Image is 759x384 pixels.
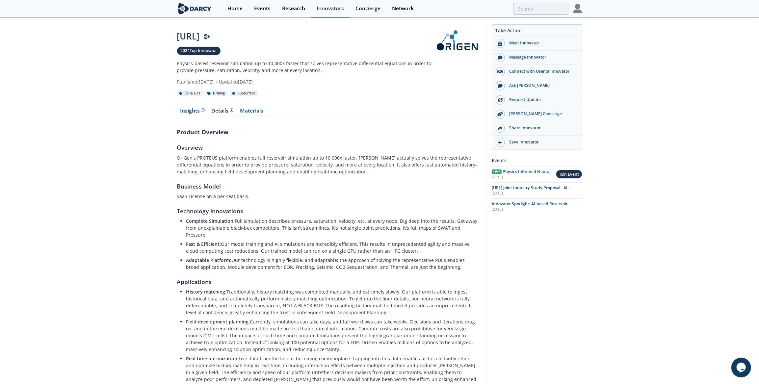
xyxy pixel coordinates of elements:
[177,30,432,43] div: [URL]
[505,40,579,46] div: Meet Innovator
[254,6,271,11] div: Events
[492,169,554,187] span: Physics Informed Neural Networks (PINNs) to Accelerate Subsurface Scenario Analysis
[186,318,478,353] li: Currently, simulations can take days, and full workflows can take weeks. Decisions and iterations...
[186,241,221,247] strong: Fast & Efficient:
[492,175,556,180] div: [DATE]
[492,169,502,174] span: Live
[177,46,221,55] a: 2024Top Innovator
[186,257,231,263] strong: Adaptable Platform:
[186,257,478,270] li: Our technology is highly flexible, and adaptable; the approach of solving the representative PDEs...
[505,54,579,60] div: Message Innovator
[505,68,579,74] div: Connect with User of Innovator
[212,108,233,114] div: Details
[492,169,556,180] a: Live Physics Informed Neural Networks (PINNs) to Accelerate Subsurface Scenario Analysis [DATE]
[205,90,227,96] div: Drilling
[492,155,582,166] div: Events
[177,143,482,152] h5: Overview
[177,154,482,175] p: OriGen's PROTEUS platform enables full reservoir simulation up to 10,000x faster. [PERSON_NAME] a...
[317,6,344,11] div: Innovators
[201,108,205,112] img: information.svg
[177,60,432,74] p: Physics-based reservoir simulation up to 10,000x faster that solves representative differential e...
[513,3,568,15] input: Advanced Search
[186,289,226,295] strong: History matching:
[392,6,414,11] div: Network
[492,191,582,196] div: [DATE]
[177,128,482,136] h3: Product Overview
[180,108,205,114] div: Insights
[492,207,582,212] div: [DATE]
[505,139,579,145] div: Save Innovator
[230,90,258,96] div: Subsurface
[237,108,267,116] a: Materials
[177,193,482,200] p: SaaS License on a per seat basis.
[177,182,482,191] h5: Business Model
[215,79,219,85] span: •
[492,185,582,196] a: [URL] Joint Industry Study Proposal - AI Reservoir Simulation Proof of Concept [DATE]
[177,277,482,286] h5: Applications
[186,288,478,316] li: Traditionally, history matching was completed manually, and extremely slowly. Our platform is abl...
[186,218,235,224] strong: Complete Simulation:
[186,319,250,325] strong: Field development planning:
[208,108,237,116] a: Details
[573,4,582,13] img: Profile
[492,185,571,196] span: [URL] Joint Industry Study Proposal - AI Reservoir Simulation Proof of Concept
[505,83,579,89] div: Ask [PERSON_NAME]
[230,108,233,112] img: information.svg
[505,111,579,117] div: [PERSON_NAME] Concierge
[177,207,482,215] h5: Technology Innovations
[492,136,582,150] button: Save Innovator
[186,355,239,362] strong: Real time optimization:
[177,108,208,116] a: Insights
[227,6,243,11] div: Home
[492,27,582,37] div: Take Action
[560,171,579,177] div: Join Event
[177,90,203,96] div: Oil & Gas
[731,358,752,377] iframe: chat widget
[355,6,380,11] div: Concierge
[556,170,582,179] button: Join Event
[186,241,478,254] li: Our model training and AI simulations are incredibly efficient. This results in unprecedented agi...
[505,97,579,103] div: Request Update
[177,3,213,14] img: logo-wide.svg
[282,6,305,11] div: Research
[492,201,582,212] a: Innovator Spotlight: AI-based Reservoir Simulation with [URL] [DATE]
[186,218,478,238] li: Full simulation describes pressure, saturation, velocity, etc. at every node. Dig deep into the r...
[505,125,579,131] div: Share Innovator
[204,34,210,40] img: Darcy Presenter
[492,201,571,213] span: Innovator Spotlight: AI-based Reservoir Simulation with [URL]
[177,78,432,85] div: Published [DATE] Updated [DATE]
